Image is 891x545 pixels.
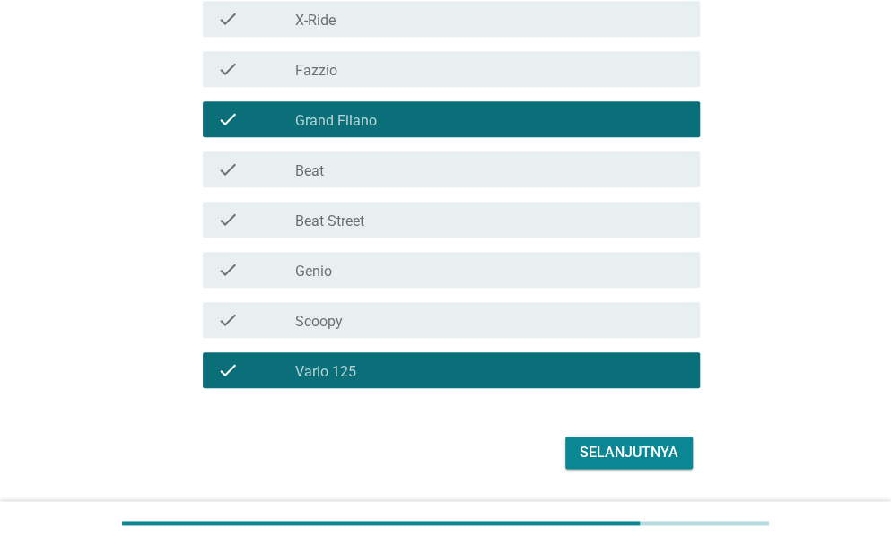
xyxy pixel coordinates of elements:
[565,437,693,469] button: Selanjutnya
[217,359,239,381] i: check
[295,212,364,230] label: Beat Street
[295,112,377,130] label: Grand Filano
[217,209,239,230] i: check
[217,159,239,180] i: check
[295,62,337,80] label: Fazzio
[217,309,239,331] i: check
[295,162,324,180] label: Beat
[580,442,678,463] div: Selanjutnya
[217,108,239,130] i: check
[217,259,239,281] i: check
[295,363,356,381] label: Vario 125
[217,8,239,30] i: check
[217,58,239,80] i: check
[295,313,343,331] label: Scoopy
[295,263,332,281] label: Genio
[295,12,336,30] label: X-Ride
